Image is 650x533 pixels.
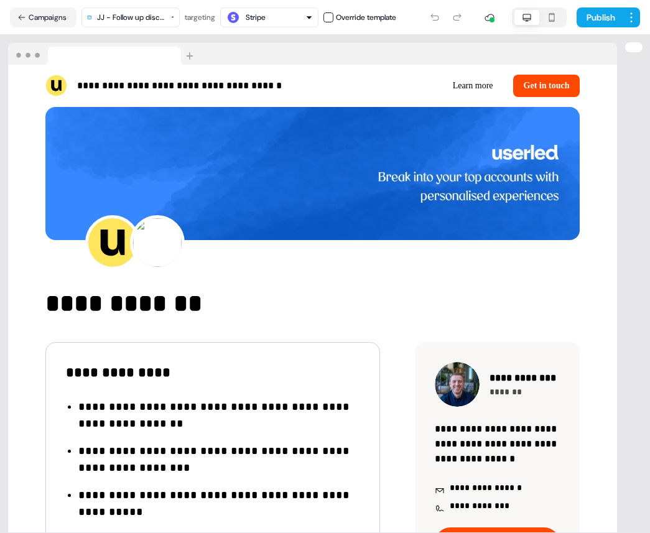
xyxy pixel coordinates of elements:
[435,504,445,514] img: Icon
[577,7,623,27] button: Publish
[8,43,199,65] img: Browser topbar
[435,362,480,407] img: Contact photo
[435,486,445,496] img: Icon
[185,11,215,24] div: targeting
[246,11,266,24] div: Stripe
[513,75,580,97] button: Get in touch
[318,75,580,97] div: Learn moreGet in touch
[443,75,503,97] button: Learn more
[45,107,580,241] img: Image
[10,7,77,27] button: Campaigns
[220,7,318,27] button: Stripe
[336,11,396,24] div: Override template
[608,50,643,77] button: Styles
[97,11,166,24] div: JJ - Follow up discovery template 2025 Copy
